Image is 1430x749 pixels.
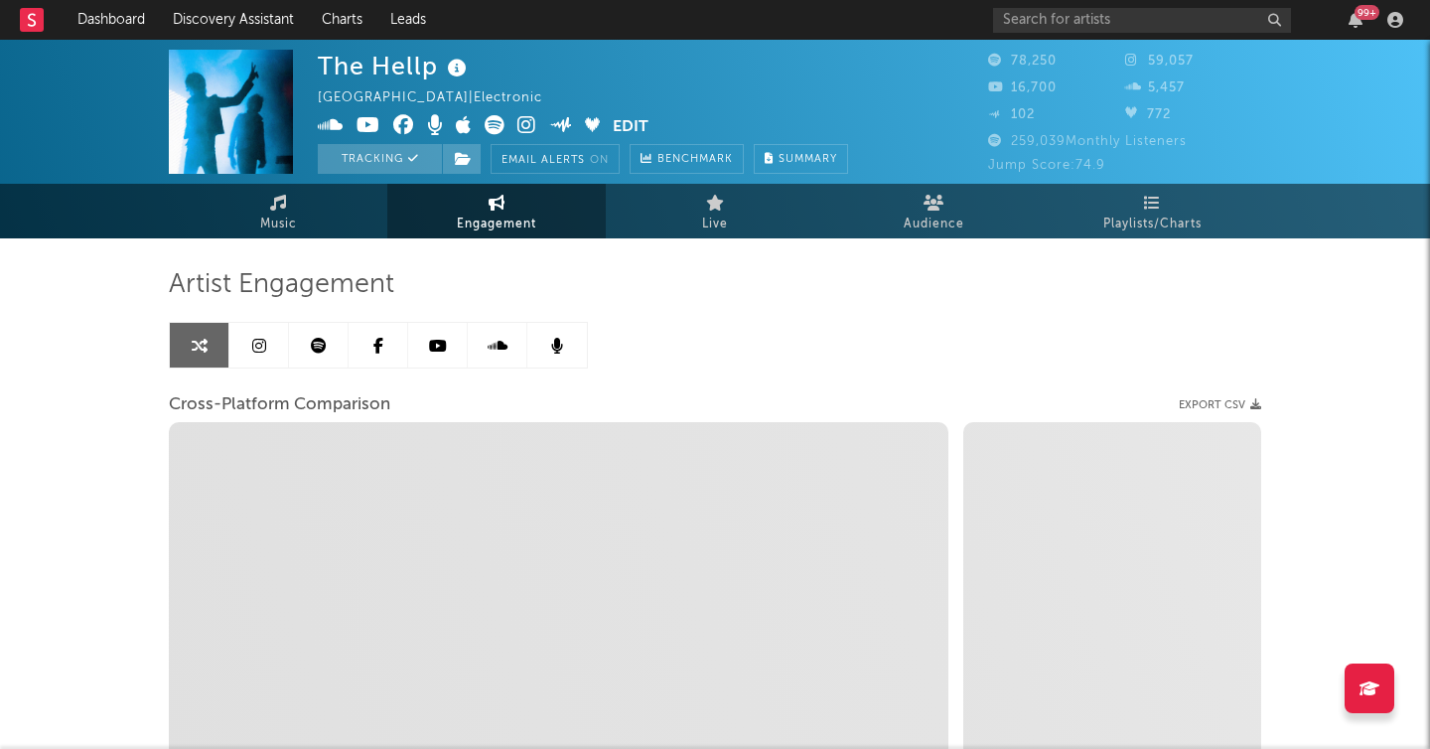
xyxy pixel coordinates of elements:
[988,55,1057,68] span: 78,250
[169,393,390,417] span: Cross-Platform Comparison
[988,108,1035,121] span: 102
[754,144,848,174] button: Summary
[702,213,728,236] span: Live
[1103,213,1202,236] span: Playlists/Charts
[606,184,824,238] a: Live
[1349,12,1362,28] button: 99+
[1043,184,1261,238] a: Playlists/Charts
[457,213,536,236] span: Engagement
[1125,55,1194,68] span: 59,057
[491,144,620,174] button: Email AlertsOn
[169,273,394,297] span: Artist Engagement
[318,50,472,82] div: The Hellp
[824,184,1043,238] a: Audience
[779,154,837,165] span: Summary
[988,135,1187,148] span: 259,039 Monthly Listeners
[260,213,297,236] span: Music
[904,213,964,236] span: Audience
[988,159,1105,172] span: Jump Score: 74.9
[993,8,1291,33] input: Search for artists
[657,148,733,172] span: Benchmark
[169,184,387,238] a: Music
[1125,108,1171,121] span: 772
[1125,81,1185,94] span: 5,457
[988,81,1057,94] span: 16,700
[1355,5,1379,20] div: 99 +
[318,86,565,110] div: [GEOGRAPHIC_DATA] | Electronic
[1179,399,1261,411] button: Export CSV
[590,155,609,166] em: On
[387,184,606,238] a: Engagement
[630,144,744,174] a: Benchmark
[318,144,442,174] button: Tracking
[613,115,648,140] button: Edit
